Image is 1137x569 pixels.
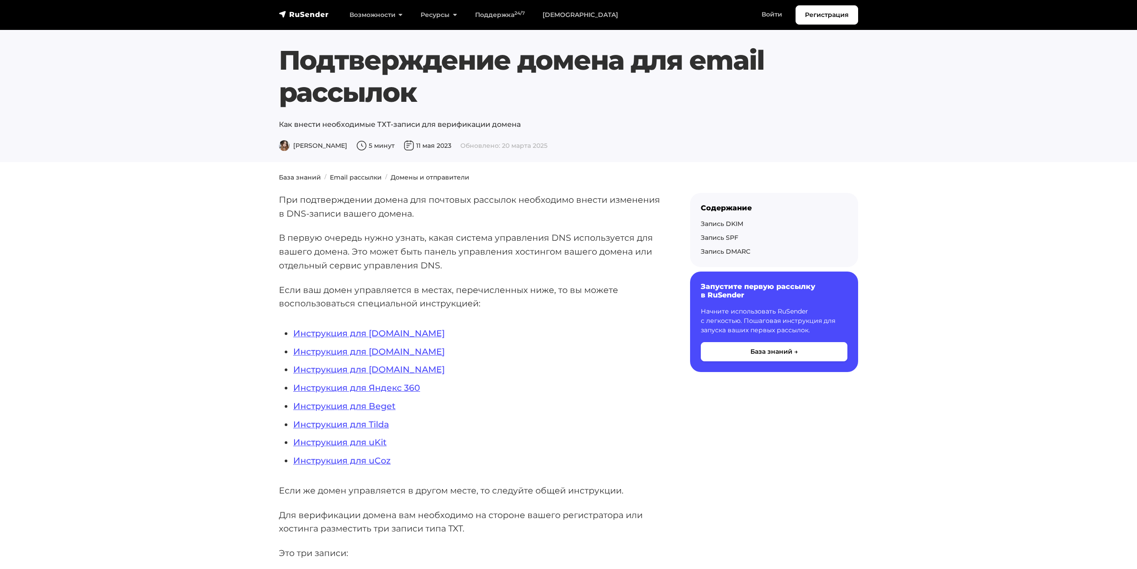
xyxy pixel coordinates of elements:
a: [DEMOGRAPHIC_DATA] [534,6,627,24]
a: Инструкция для Tilda [293,419,389,430]
p: Для верификации домена вам необходимо на стороне вашего регистратора или хостинга разместить три ... [279,508,661,536]
a: Ресурсы [412,6,466,24]
a: Инструкция для [DOMAIN_NAME] [293,346,445,357]
a: Инструкция для [DOMAIN_NAME] [293,364,445,375]
span: Обновлено: 20 марта 2025 [460,142,547,150]
a: Инструкция для Яндекс 360 [293,382,420,393]
img: Время чтения [356,140,367,151]
img: Дата публикации [404,140,414,151]
a: Инструкция для uKit [293,437,387,448]
a: Регистрация [796,5,858,25]
p: Как внести необходимые ТХТ-записи для верификации домена [279,119,858,130]
a: Поддержка24/7 [466,6,534,24]
sup: 24/7 [514,10,525,16]
span: 5 минут [356,142,395,150]
button: База знаний → [701,342,847,361]
a: База знаний [279,173,321,181]
img: RuSender [279,10,329,19]
a: Запись DKIM [701,220,743,228]
a: Войти [753,5,791,24]
a: Запись DMARC [701,247,750,255]
div: Содержание [701,204,847,212]
a: Инструкция для [DOMAIN_NAME] [293,328,445,339]
a: Инструкция для Beget [293,401,396,411]
span: 11 мая 2023 [404,142,451,150]
a: Возможности [341,6,412,24]
h6: Запустите первую рассылку в RuSender [701,282,847,299]
p: При подтверждении домена для почтовых рассылок необходимо внести изменения в DNS-записи вашего до... [279,193,661,220]
a: Email рассылки [330,173,382,181]
nav: breadcrumb [274,173,863,182]
a: Запись SPF [701,234,738,242]
a: Домены и отправители [391,173,469,181]
p: Это три записи: [279,546,661,560]
p: Начните использовать RuSender с легкостью. Пошаговая инструкция для запуска ваших первых рассылок. [701,307,847,335]
h1: Подтверждение домена для email рассылок [279,44,858,109]
a: Инструкция для uCoz [293,455,391,466]
span: [PERSON_NAME] [279,142,347,150]
p: Если ваш домен управляется в местах, перечисленных ниже, то вы можете воспользоваться специальной... [279,283,661,310]
p: Если же домен управляется в другом месте, то следуйте общей инструкции. [279,484,661,498]
p: В первую очередь нужно узнать, какая система управления DNS используется для вашего домена. Это м... [279,231,661,272]
a: Запустите первую рассылку в RuSender Начните использовать RuSender с легкостью. Пошаговая инструк... [690,272,858,372]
